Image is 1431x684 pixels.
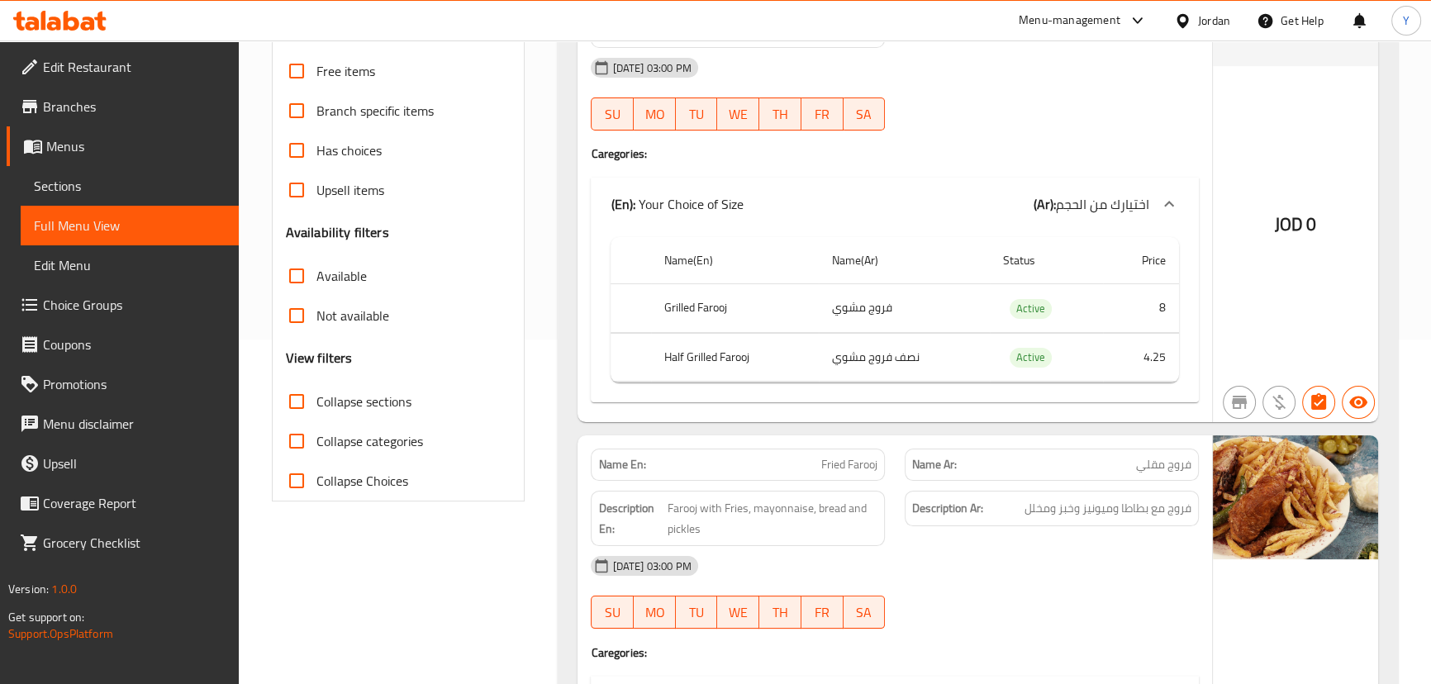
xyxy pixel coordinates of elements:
span: Has choices [316,140,382,160]
a: Grocery Checklist [7,523,239,563]
span: TU [682,601,711,625]
span: TH [766,601,795,625]
h3: View filters [286,349,353,368]
h4: Caregories: [591,644,1198,661]
button: TH [759,596,801,629]
button: TU [676,97,718,131]
span: SA [850,601,879,625]
a: Edit Menu [21,245,239,285]
a: Full Menu View [21,206,239,245]
span: Upsell items [316,180,384,200]
th: Price [1103,237,1179,284]
td: فروج مشوي [819,284,991,333]
button: SA [844,596,886,629]
a: Sections [21,166,239,206]
div: Menu-management [1019,11,1120,31]
span: Edit Restaurant [43,57,226,77]
span: MO [640,102,669,126]
b: (Ar): [1034,192,1056,216]
button: MO [634,97,676,131]
span: Collapse categories [316,431,423,451]
td: نصف فروج مشوي [819,333,991,382]
th: Name(En) [651,237,819,284]
button: SU [591,596,634,629]
span: Version: [8,578,49,600]
td: 8 [1103,284,1179,333]
span: Collapse sections [316,392,411,411]
span: Branches [43,97,226,116]
th: Half Grilled Farooj [651,333,819,382]
div: Jordan [1198,12,1230,30]
span: Collapse Choices [316,471,408,491]
a: Coupons [7,325,239,364]
button: FR [801,97,844,131]
span: Grocery Checklist [43,533,226,553]
button: MO [634,596,676,629]
th: Status [990,237,1103,284]
span: Y [1403,12,1410,30]
img: %D9%81%D8%B1%D9%88%D8%AC638931195442434392.jpg [1213,435,1378,559]
span: [DATE] 03:00 PM [606,558,697,574]
span: Sections [34,176,226,196]
button: Not branch specific item [1223,386,1256,419]
div: Active [1010,299,1052,319]
span: Active [1010,299,1052,318]
button: Purchased item [1262,386,1296,419]
span: 1.0.0 [51,578,77,600]
strong: Name Ar: [912,456,957,473]
a: Support.OpsPlatform [8,623,113,644]
a: Promotions [7,364,239,404]
span: Coverage Report [43,493,226,513]
button: Has choices [1302,386,1335,419]
span: Not available [316,306,389,325]
span: Coupons [43,335,226,354]
a: Upsell [7,444,239,483]
span: Fried Farooj [821,456,877,473]
span: FR [808,102,837,126]
a: Edit Restaurant [7,47,239,87]
span: Menu disclaimer [43,414,226,434]
th: Grilled Farooj [651,284,819,333]
span: Edit Menu [34,255,226,275]
button: Available [1342,386,1375,419]
span: Choice Groups [43,295,226,315]
strong: Description En: [598,498,664,539]
td: 4.25 [1103,333,1179,382]
button: TH [759,97,801,131]
span: TU [682,102,711,126]
b: (En): [611,192,635,216]
h4: Caregories: [591,145,1198,162]
span: SA [850,102,879,126]
span: SU [598,102,627,126]
a: Coverage Report [7,483,239,523]
span: Farooj with Fries, mayonnaise, bread and pickles [668,498,877,539]
span: WE [724,601,753,625]
button: WE [717,596,759,629]
span: FR [808,601,837,625]
span: Active [1010,348,1052,367]
th: Name(Ar) [819,237,991,284]
span: Branch specific items [316,101,434,121]
span: Available [316,266,367,286]
div: Active [1010,348,1052,368]
p: Your Choice of Size [611,194,743,214]
table: choices table [611,237,1178,382]
span: فروج مقلي [1136,456,1191,473]
span: اختيارك من الحجم [1056,192,1149,216]
span: TH [766,102,795,126]
span: WE [724,102,753,126]
strong: Description Ar: [912,498,983,519]
div: (En): Your Choice of Size(Ar):اختيارك من الحجم [591,178,1198,230]
button: WE [717,97,759,131]
strong: Name En: [598,456,645,473]
span: Upsell [43,454,226,473]
a: Branches [7,87,239,126]
a: Menus [7,126,239,166]
span: [DATE] 03:00 PM [606,60,697,76]
h3: Availability filters [286,223,389,242]
span: 0 [1306,208,1316,240]
span: فروج مع بطاطا وميونيز وخبز ومخلل [1025,498,1191,519]
span: MO [640,601,669,625]
button: SU [591,97,634,131]
span: Menus [46,136,226,156]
